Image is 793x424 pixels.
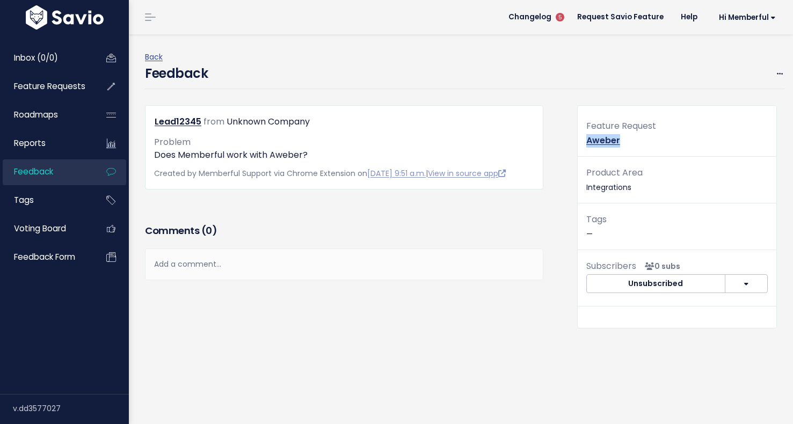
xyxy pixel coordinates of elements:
[14,194,34,206] span: Tags
[586,134,620,147] a: Aweber
[3,188,89,213] a: Tags
[3,245,89,269] a: Feedback form
[14,52,58,63] span: Inbox (0/0)
[3,74,89,99] a: Feature Requests
[706,9,784,26] a: Hi Memberful
[206,224,212,237] span: 0
[23,5,106,30] img: logo-white.9d6f32f41409.svg
[367,168,426,179] a: [DATE] 9:51 a.m.
[3,159,89,184] a: Feedback
[508,13,551,21] span: Changelog
[14,137,46,149] span: Reports
[227,114,310,130] div: Unknown Company
[586,213,607,225] span: Tags
[428,168,506,179] a: View in source app
[3,103,89,127] a: Roadmaps
[14,166,53,177] span: Feedback
[3,216,89,241] a: Voting Board
[556,13,564,21] span: 5
[14,251,75,262] span: Feedback form
[3,131,89,156] a: Reports
[154,149,534,162] p: Does Memberful work with Aweber?
[586,260,636,272] span: Subscribers
[14,109,58,120] span: Roadmaps
[155,115,201,128] a: Lead12345
[13,394,129,422] div: v.dd3577027
[586,212,768,241] p: —
[203,115,224,128] span: from
[586,165,768,194] p: Integrations
[586,274,725,294] button: Unsubscribed
[145,64,208,83] h4: Feedback
[672,9,706,25] a: Help
[14,223,66,234] span: Voting Board
[154,136,191,148] span: Problem
[719,13,776,21] span: Hi Memberful
[3,46,89,70] a: Inbox (0/0)
[569,9,672,25] a: Request Savio Feature
[586,166,643,179] span: Product Area
[145,52,163,62] a: Back
[14,81,85,92] span: Feature Requests
[586,120,656,132] span: Feature Request
[154,168,506,179] span: Created by Memberful Support via Chrome Extension on |
[641,261,680,272] span: <p><strong>Subscribers</strong><br><br> No subscribers yet<br> </p>
[145,223,543,238] h3: Comments ( )
[145,248,543,280] div: Add a comment...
